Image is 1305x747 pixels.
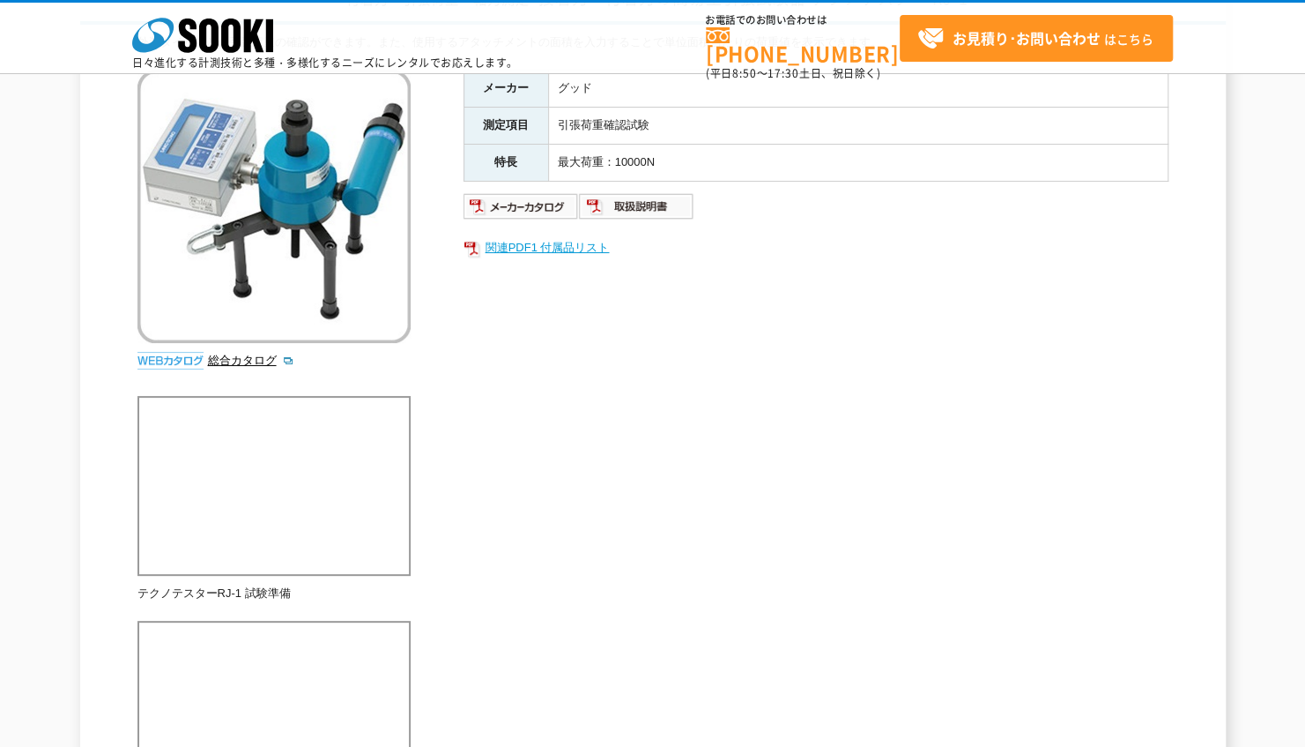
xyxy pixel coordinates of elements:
[732,65,757,81] span: 8:50
[208,354,294,367] a: 総合カタログ
[137,585,411,603] p: テクノテスターRJ-1 試験準備
[463,236,1168,259] a: 関連PDF1 付属品リスト
[900,15,1173,62] a: お見積り･お問い合わせはこちら
[463,192,579,220] img: メーカーカタログ
[917,26,1153,52] span: はこちら
[463,71,548,108] th: メーカー
[548,71,1168,108] td: グッド
[548,107,1168,144] td: 引張荷重確認試験
[706,15,900,26] span: お電話でのお問い合わせは
[463,144,548,181] th: 特長
[579,192,694,220] img: 取扱説明書
[137,70,411,343] img: 接着力・付着力の簡易型引張試験器 テクノテスター RJ-1
[548,144,1168,181] td: 最大荷重：10000N
[132,57,518,68] p: 日々進化する計測技術と多種・多様化するニーズにレンタルでお応えします。
[463,204,579,217] a: メーカーカタログ
[767,65,799,81] span: 17:30
[953,27,1101,49] strong: お見積り･お問い合わせ
[137,352,204,370] img: webカタログ
[706,65,880,81] span: (平日 ～ 土日、祝日除く)
[706,27,900,63] a: [PHONE_NUMBER]
[579,204,694,217] a: 取扱説明書
[463,107,548,144] th: 測定項目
